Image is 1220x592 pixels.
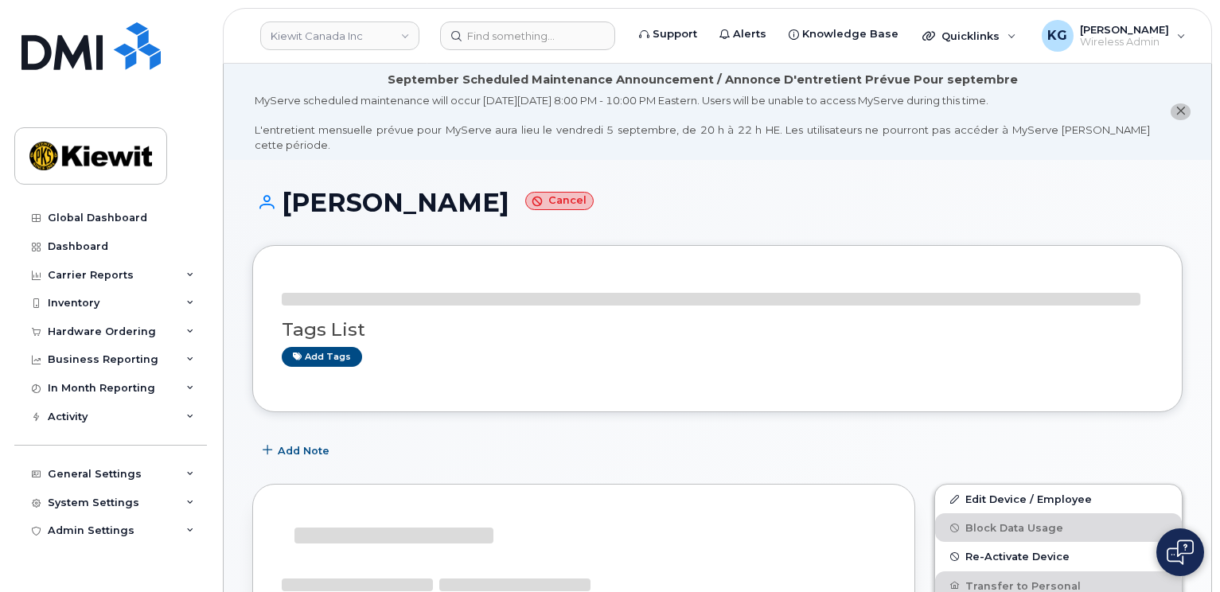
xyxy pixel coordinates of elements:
[282,347,362,367] a: Add tags
[935,485,1182,513] a: Edit Device / Employee
[278,443,329,458] span: Add Note
[935,542,1182,571] button: Re-Activate Device
[282,320,1153,340] h3: Tags List
[935,513,1182,542] button: Block Data Usage
[1171,103,1191,120] button: close notification
[255,93,1150,152] div: MyServe scheduled maintenance will occur [DATE][DATE] 8:00 PM - 10:00 PM Eastern. Users will be u...
[1167,539,1194,565] img: Open chat
[525,192,594,210] small: Cancel
[388,72,1018,88] div: September Scheduled Maintenance Announcement / Annonce D'entretient Prévue Pour septembre
[252,436,343,465] button: Add Note
[252,189,1183,216] h1: [PERSON_NAME]
[965,551,1070,563] span: Re-Activate Device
